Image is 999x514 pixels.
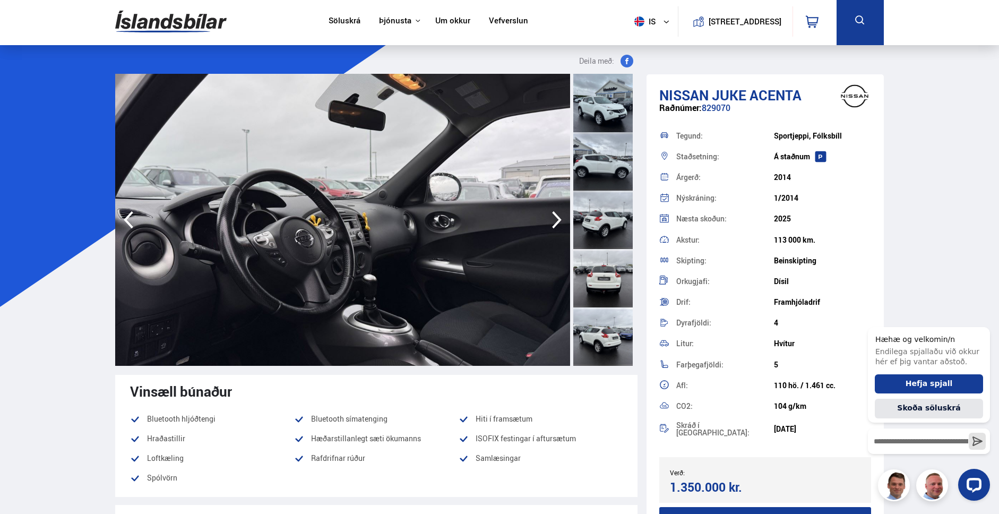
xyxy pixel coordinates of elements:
li: Hæðarstillanlegt sæti ökumanns [294,432,458,445]
button: Deila með: [575,55,638,67]
div: Árgerð: [676,174,773,181]
img: 3431940.jpeg [115,74,570,366]
button: is [630,6,678,37]
div: 2014 [774,173,871,182]
div: Dísil [774,277,871,286]
li: Bluetooth símatenging [294,413,458,425]
span: Juke ACENTA [712,85,802,105]
img: brand logo [833,80,876,113]
div: Afl: [676,382,773,389]
div: 5 [774,361,871,369]
li: ISOFIX festingar í aftursætum [459,432,623,445]
div: Farþegafjöldi: [676,361,773,369]
span: Raðnúmer: [659,102,702,114]
div: Beinskipting [774,256,871,265]
div: Akstur: [676,236,773,244]
div: Staðsetning: [676,153,773,160]
iframe: LiveChat chat widget [859,308,994,509]
div: Dyrafjöldi: [676,319,773,327]
span: Nissan [659,85,709,105]
div: Næsta skoðun: [676,215,773,222]
li: Spólvörn [130,472,294,484]
div: CO2: [676,402,773,410]
div: 104 g/km [774,402,871,410]
div: Vinsæll búnaður [130,383,623,399]
div: 829070 [659,103,871,124]
div: Skipting: [676,257,773,264]
a: [STREET_ADDRESS] [684,6,787,37]
div: Nýskráning: [676,194,773,202]
div: Á staðnum [774,152,871,161]
span: Deila með: [579,55,614,67]
div: 1/2014 [774,194,871,202]
div: 2025 [774,215,871,223]
button: Þjónusta [379,16,411,26]
li: Bluetooth hljóðtengi [130,413,294,425]
div: 110 hö. / 1.461 cc. [774,381,871,390]
div: Orkugjafi: [676,278,773,285]
div: Drif: [676,298,773,306]
div: 4 [774,319,871,327]
a: Um okkur [435,16,470,27]
li: Hraðastillir [130,432,294,445]
img: svg+xml;base64,PHN2ZyB4bWxucz0iaHR0cDovL3d3dy53My5vcmcvMjAwMC9zdmciIHdpZHRoPSI1MTIiIGhlaWdodD0iNT... [634,16,644,27]
a: Vefverslun [489,16,528,27]
li: Hiti í framsætum [459,413,623,425]
div: Framhjóladrif [774,298,871,306]
div: 113 000 km. [774,236,871,244]
button: [STREET_ADDRESS] [712,17,777,26]
a: Söluskrá [329,16,360,27]
div: 1.350.000 kr. [670,480,762,494]
div: Tegund: [676,132,773,140]
img: G0Ugv5HjCgRt.svg [115,4,227,39]
div: Verð: [670,469,765,476]
li: Samlæsingar [459,452,623,465]
div: Hvítur [774,339,871,348]
li: Loftkæling [130,452,294,465]
div: [DATE] [774,425,871,433]
span: is [630,16,657,27]
div: Skráð í [GEOGRAPHIC_DATA]: [676,422,773,436]
div: Sportjeppi, Fólksbíll [774,132,871,140]
div: Litur: [676,340,773,347]
li: Rafdrifnar rúður [294,452,458,465]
